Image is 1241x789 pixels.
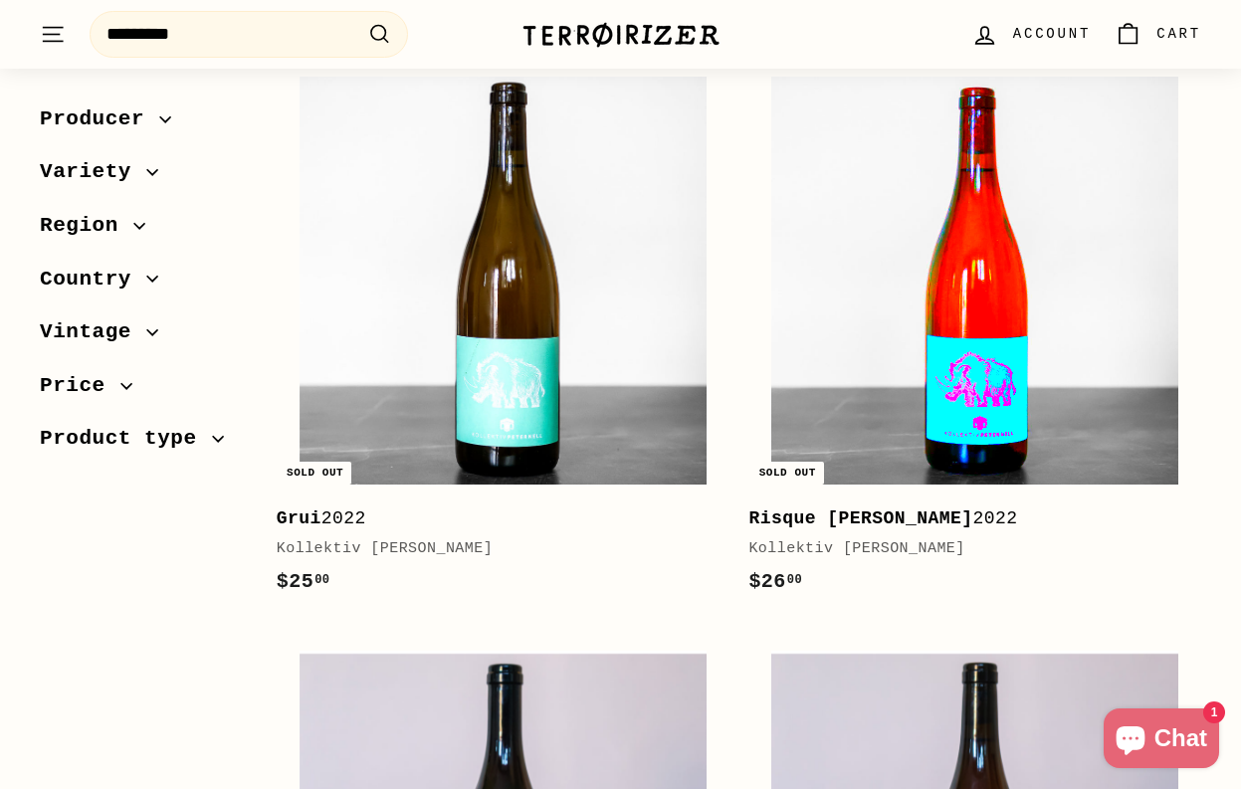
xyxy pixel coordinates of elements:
[40,418,245,472] button: Product type
[40,369,120,403] span: Price
[314,573,329,587] sup: 00
[40,204,245,258] button: Region
[40,98,245,151] button: Producer
[40,209,133,243] span: Region
[277,508,321,528] b: Grui
[277,537,710,561] div: Kollektiv [PERSON_NAME]
[40,423,212,457] span: Product type
[748,508,972,528] b: Risque [PERSON_NAME]
[751,462,824,485] div: Sold out
[748,504,1181,533] div: 2022
[40,258,245,311] button: Country
[1156,23,1201,45] span: Cart
[277,504,710,533] div: 2022
[40,364,245,418] button: Price
[279,462,351,485] div: Sold out
[748,537,1181,561] div: Kollektiv [PERSON_NAME]
[40,156,146,190] span: Variety
[40,151,245,205] button: Variety
[959,5,1103,64] a: Account
[277,570,330,593] span: $25
[277,55,729,619] a: Sold out Grui2022Kollektiv [PERSON_NAME]
[40,315,146,349] span: Vintage
[1098,708,1225,773] inbox-online-store-chat: Shopify online store chat
[40,102,159,136] span: Producer
[40,263,146,296] span: Country
[1103,5,1213,64] a: Cart
[1013,23,1091,45] span: Account
[787,573,802,587] sup: 00
[40,310,245,364] button: Vintage
[748,55,1201,619] a: Sold out Risque [PERSON_NAME]2022Kollektiv [PERSON_NAME]
[748,570,802,593] span: $26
